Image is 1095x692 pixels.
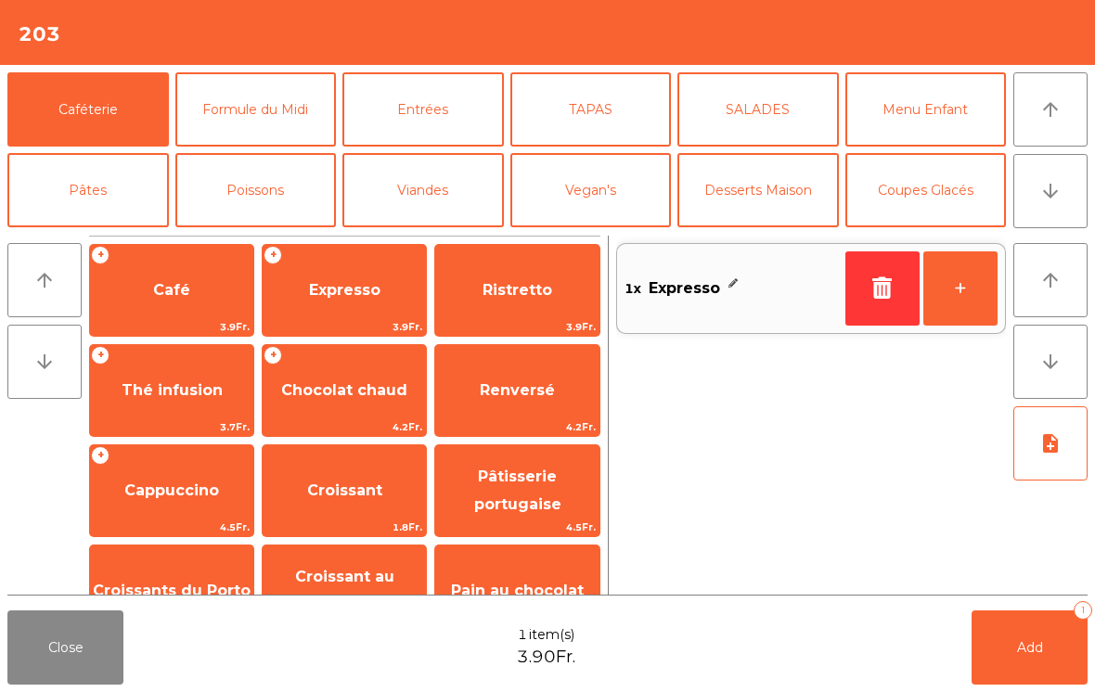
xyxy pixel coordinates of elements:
[263,318,426,336] span: 3.9Fr.
[122,381,223,399] span: Thé infusion
[677,72,839,147] button: SALADES
[175,72,337,147] button: Formule du Midi
[295,568,394,613] span: Croissant au chocolat pt
[263,418,426,436] span: 4.2Fr.
[91,346,109,365] span: +
[264,346,282,365] span: +
[1039,180,1062,202] i: arrow_downward
[923,251,998,326] button: +
[264,246,282,264] span: +
[1039,351,1062,373] i: arrow_downward
[845,153,1007,227] button: Coupes Glacés
[7,153,169,227] button: Pâtes
[19,20,60,48] h4: 203
[480,381,555,399] span: Renversé
[124,481,219,499] span: Cappuccino
[1013,243,1088,317] button: arrow_upward
[510,72,672,147] button: TAPAS
[483,281,552,299] span: Ristretto
[153,281,190,299] span: Café
[342,153,504,227] button: Viandes
[517,645,575,670] span: 3.90Fr.
[91,246,109,264] span: +
[90,418,253,436] span: 3.7Fr.
[649,275,720,302] span: Expresso
[7,325,82,399] button: arrow_downward
[91,446,109,465] span: +
[1013,154,1088,228] button: arrow_downward
[625,275,641,302] span: 1x
[1017,639,1043,656] span: Add
[90,519,253,536] span: 4.5Fr.
[451,582,584,599] span: Pain au chocolat
[342,72,504,147] button: Entrées
[1013,406,1088,481] button: note_add
[435,519,599,536] span: 4.5Fr.
[1039,269,1062,291] i: arrow_upward
[281,381,407,399] span: Chocolat chaud
[972,610,1088,685] button: Add1
[435,418,599,436] span: 4.2Fr.
[309,281,380,299] span: Expresso
[175,153,337,227] button: Poissons
[1039,432,1062,455] i: note_add
[510,153,672,227] button: Vegan's
[518,625,527,645] span: 1
[1013,325,1088,399] button: arrow_downward
[307,481,382,499] span: Croissant
[1013,72,1088,147] button: arrow_upward
[845,72,1007,147] button: Menu Enfant
[474,468,561,513] span: Pâtisserie portugaise
[7,72,169,147] button: Caféterie
[7,610,123,685] button: Close
[1074,601,1092,620] div: 1
[435,318,599,336] span: 3.9Fr.
[33,269,56,291] i: arrow_upward
[93,582,251,599] span: Croissants du Porto
[263,519,426,536] span: 1.8Fr.
[33,351,56,373] i: arrow_downward
[90,318,253,336] span: 3.9Fr.
[529,625,574,645] span: item(s)
[1039,98,1062,121] i: arrow_upward
[677,153,839,227] button: Desserts Maison
[7,243,82,317] button: arrow_upward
